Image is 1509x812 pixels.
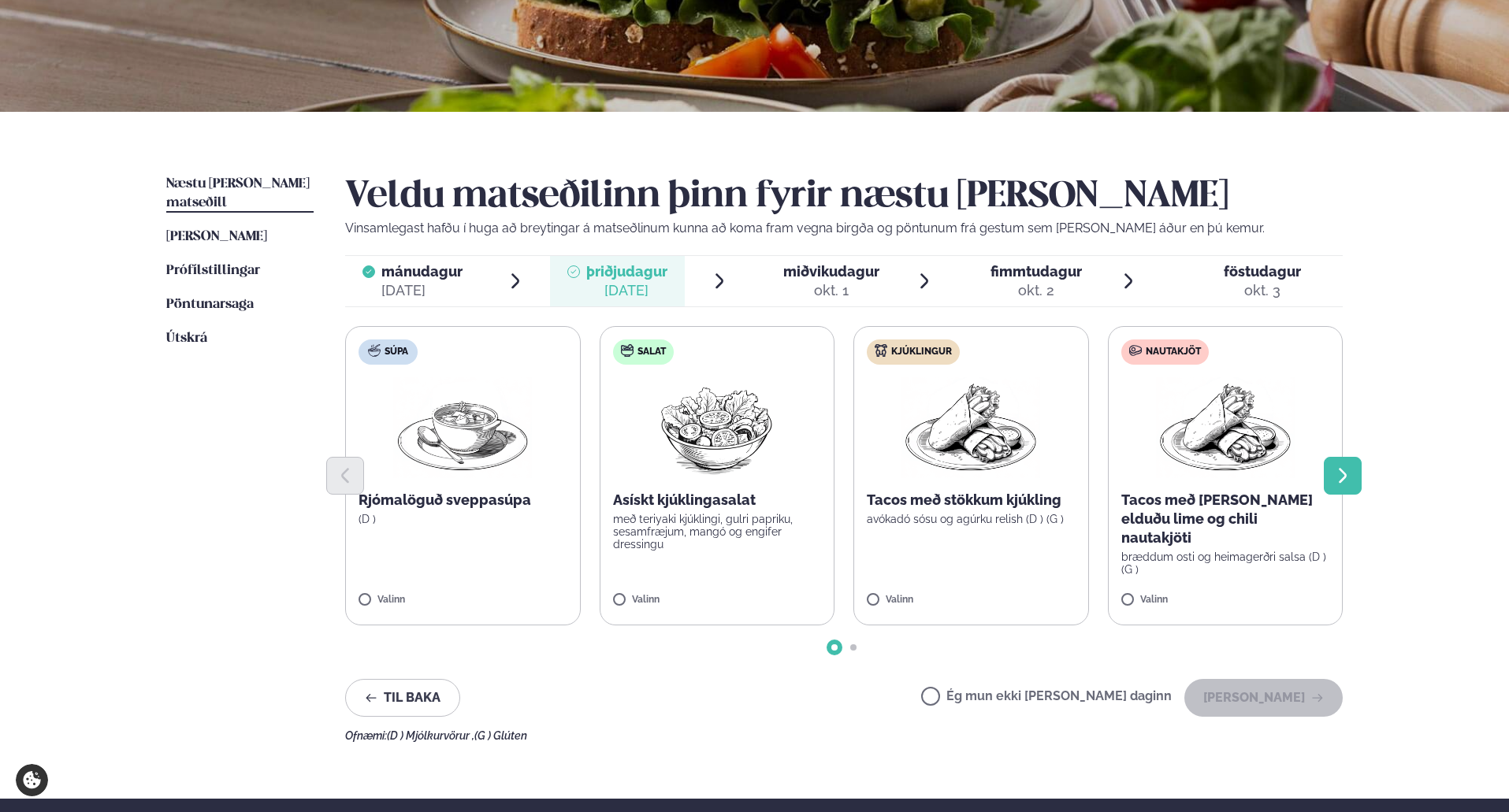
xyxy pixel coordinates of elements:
a: Prófílstillingar [166,261,260,280]
span: [PERSON_NAME] [166,230,267,243]
img: soup.svg [368,344,381,357]
p: bræddum osti og heimagerðri salsa (D ) (G ) [1121,551,1330,576]
img: Wraps.png [1156,377,1295,478]
a: Pöntunarsaga [166,295,254,314]
img: salad.svg [621,344,634,357]
a: Cookie settings [16,764,48,796]
div: Ofnæmi: [345,729,1343,742]
span: Útskrá [166,332,207,345]
img: Wraps.png [901,377,1040,478]
span: Prófílstillingar [166,264,260,277]
a: [PERSON_NAME] [166,228,267,247]
span: þriðjudagur [586,263,667,280]
img: Salad.png [647,377,786,478]
span: (D ) Mjólkurvörur , [387,729,474,742]
span: Pöntunarsaga [166,298,254,311]
span: (G ) Glúten [474,729,527,742]
h2: Veldu matseðilinn þinn fyrir næstu [PERSON_NAME] [345,175,1343,219]
div: okt. 2 [991,281,1082,300]
div: okt. 3 [1224,281,1301,300]
div: okt. 1 [783,281,879,300]
span: Kjúklingur [891,346,952,358]
span: Súpa [385,346,408,358]
p: Vinsamlegast hafðu í huga að breytingar á matseðlinum kunna að koma fram vegna birgða og pöntunum... [345,219,1343,238]
span: föstudagur [1224,263,1301,280]
img: chicken.svg [875,344,887,357]
button: [PERSON_NAME] [1184,679,1343,717]
p: Tacos með stökkum kjúkling [867,491,1076,510]
p: Asískt kjúklingasalat [613,491,822,510]
span: mánudagur [381,263,463,280]
span: miðvikudagur [783,263,879,280]
span: Go to slide 1 [831,644,838,651]
p: avókadó sósu og agúrku relish (D ) (G ) [867,513,1076,525]
button: Next slide [1324,457,1362,495]
p: með teriyaki kjúklingi, gulri papriku, sesamfræjum, mangó og engifer dressingu [613,513,822,551]
button: Previous slide [326,457,364,495]
a: Útskrá [166,329,207,348]
p: Tacos með [PERSON_NAME] elduðu lime og chili nautakjöti [1121,491,1330,547]
button: Til baka [345,679,460,717]
img: beef.svg [1129,344,1142,357]
img: Soup.png [393,377,532,478]
span: Salat [637,346,666,358]
span: Go to slide 2 [850,644,857,651]
span: Nautakjöt [1146,346,1201,358]
a: Næstu [PERSON_NAME] matseðill [166,175,314,213]
span: Næstu [PERSON_NAME] matseðill [166,177,310,209]
span: fimmtudagur [991,263,1082,280]
div: [DATE] [381,281,463,300]
p: (D ) [359,513,567,525]
p: Rjómalöguð sveppasúpa [359,491,567,510]
div: [DATE] [586,281,667,300]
